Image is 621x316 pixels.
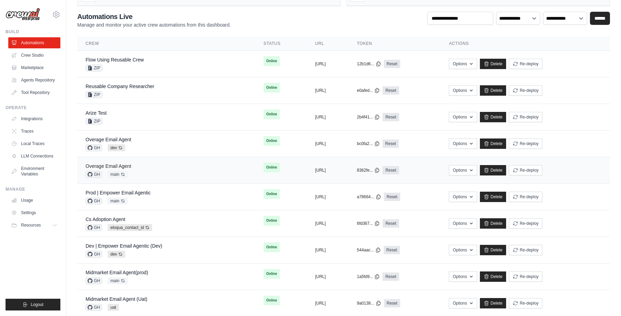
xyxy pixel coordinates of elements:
button: bc0fa2... [357,141,379,146]
button: Re-deploy [509,271,542,282]
a: Reset [383,166,399,174]
a: Reset [384,193,400,201]
a: LLM Connections [8,151,60,162]
button: Re-deploy [509,245,542,255]
button: Re-deploy [509,138,542,149]
span: Resources [21,222,41,228]
a: Prod | Empower Email Agentic [86,190,151,195]
span: Online [264,109,280,119]
span: GH [86,304,102,311]
button: Options [449,85,477,96]
span: main [108,198,128,204]
span: Online [264,216,280,226]
th: Token [348,37,441,51]
button: Re-deploy [509,165,542,175]
a: Marketplace [8,62,60,73]
span: eloqua_contact_id [108,224,152,231]
a: Delete [480,59,506,69]
a: Reset [384,246,400,254]
span: main [108,171,128,178]
a: Automations [8,37,60,48]
button: Resources [8,220,60,231]
a: Integrations [8,113,60,124]
img: Logo [6,8,40,21]
button: 1a5fd9... [357,274,380,279]
span: dev [108,144,125,151]
p: Manage and monitor your active crew automations from this dashboard. [77,21,231,28]
button: e0afed... [357,88,380,93]
button: Options [449,218,477,229]
span: GH [86,198,102,204]
span: GH [86,171,102,178]
a: Delete [480,298,506,308]
button: a78664... [357,194,381,200]
th: Status [255,37,307,51]
a: Cs Adoption Agent [86,217,125,222]
a: Reusable Company Researcher [86,84,154,89]
span: Online [264,189,280,199]
button: Re-deploy [509,298,542,308]
span: ZIP [86,65,102,71]
th: Actions [441,37,610,51]
span: Online [264,269,280,279]
a: Local Traces [8,138,60,149]
a: Delete [480,245,506,255]
span: Online [264,136,280,146]
a: Reset [383,140,399,148]
span: ZIP [86,91,102,98]
button: Options [449,271,477,282]
span: GH [86,277,102,284]
button: Options [449,112,477,122]
button: Re-deploy [509,218,542,229]
a: Reset [384,299,400,307]
button: Options [449,192,477,202]
a: Overage Email Agent [86,137,131,142]
a: Delete [480,138,506,149]
a: Midmarket Email Agent (Uat) [86,296,147,302]
button: Options [449,138,477,149]
button: 8362fe... [357,167,380,173]
a: Delete [480,112,506,122]
a: Usage [8,195,60,206]
a: Flow Using Reusable Crew [86,57,144,63]
span: Online [264,83,280,93]
a: Tool Repository [8,87,60,98]
span: Online [264,163,280,172]
a: Delete [480,85,506,96]
button: 9a0138... [357,300,381,306]
button: Options [449,59,477,69]
span: dev [108,251,125,258]
span: GH [86,144,102,151]
div: Manage [6,186,60,192]
span: uat [108,304,119,311]
h2: Automations Live [77,12,231,21]
a: Overage Email Agent [86,163,131,169]
a: Environment Variables [8,163,60,180]
span: ZIP [86,118,102,125]
span: Online [264,296,280,305]
div: Build [6,29,60,35]
a: Reset [384,60,400,68]
a: Reset [383,272,399,281]
button: 6fd367... [357,221,380,226]
a: Reset [383,113,399,121]
a: Delete [480,271,506,282]
a: Reset [383,86,399,95]
a: Crew Studio [8,50,60,61]
button: Re-deploy [509,192,542,202]
button: Logout [6,299,60,310]
span: Online [264,56,280,66]
a: Delete [480,218,506,229]
a: Reset [383,219,399,228]
button: Re-deploy [509,85,542,96]
th: URL [307,37,348,51]
a: Dev | Empower Email Agentic (Dev) [86,243,162,249]
a: Settings [8,207,60,218]
a: Midmarket Email Agent(prod) [86,270,148,275]
a: Delete [480,165,506,175]
span: GH [86,224,102,231]
button: Options [449,245,477,255]
button: 2b4f41... [357,114,380,120]
button: Re-deploy [509,59,542,69]
span: Online [264,242,280,252]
